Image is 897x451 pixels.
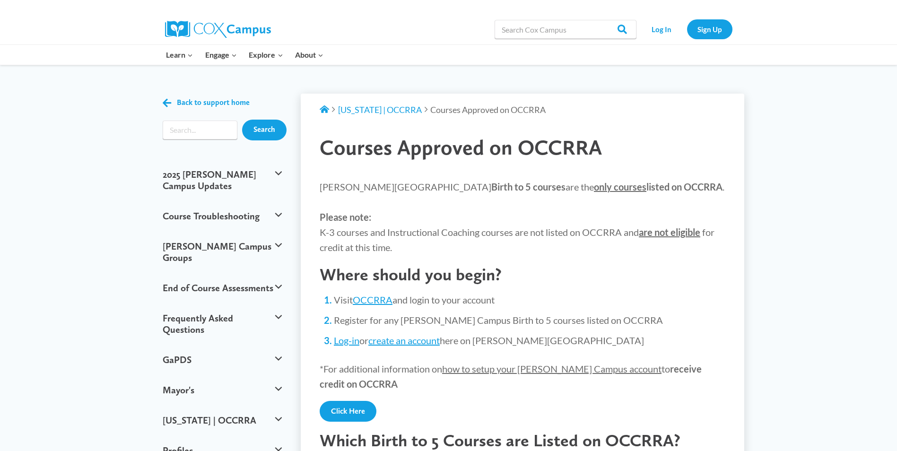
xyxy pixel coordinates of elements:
[320,211,371,223] strong: Please note:
[177,98,250,107] span: Back to support home
[158,345,287,375] button: GaPDS
[158,201,287,231] button: Course Troubleshooting
[334,293,725,306] li: Visit and login to your account
[163,121,238,139] input: Search input
[295,49,323,61] span: About
[353,294,392,305] a: OCCRRA
[687,19,732,39] a: Sign Up
[166,49,193,61] span: Learn
[205,49,237,61] span: Engage
[320,179,725,255] p: [PERSON_NAME][GEOGRAPHIC_DATA] are the . K-3 courses and Instructional Coaching courses are not l...
[641,19,732,39] nav: Secondary Navigation
[334,335,359,346] a: Log-in
[430,104,546,115] span: Courses Approved on OCCRRA
[639,226,700,238] strong: are not eligible
[163,121,238,139] form: Search form
[495,20,636,39] input: Search Cox Campus
[249,49,283,61] span: Explore
[163,96,250,110] a: Back to support home
[165,21,271,38] img: Cox Campus
[594,181,646,192] span: only courses
[158,405,287,435] button: [US_STATE] | OCCRRA
[158,303,287,345] button: Frequently Asked Questions
[368,335,440,346] a: create an account
[320,430,725,451] h2: Which Birth to 5 Courses are Listed on OCCRRA?
[334,334,725,347] li: or here on [PERSON_NAME][GEOGRAPHIC_DATA]
[320,264,725,285] h2: Where should you begin?
[160,45,330,65] nav: Primary Navigation
[491,181,566,192] strong: Birth to 5 courses
[158,375,287,405] button: Mayor's
[641,19,682,39] a: Log In
[158,159,287,201] button: 2025 [PERSON_NAME] Campus Updates
[320,135,602,160] span: Courses Approved on OCCRRA
[594,181,723,192] strong: listed on OCCRRA
[320,401,376,422] a: Click Here
[320,104,329,115] a: Support Home
[442,363,662,374] span: how to setup your [PERSON_NAME] Campus account
[242,120,287,140] input: Search
[320,361,725,391] p: *For additional information on to
[338,104,422,115] a: [US_STATE] | OCCRRA
[158,231,287,273] button: [PERSON_NAME] Campus Groups
[334,313,725,327] li: Register for any [PERSON_NAME] Campus Birth to 5 courses listed on OCCRRA
[158,273,287,303] button: End of Course Assessments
